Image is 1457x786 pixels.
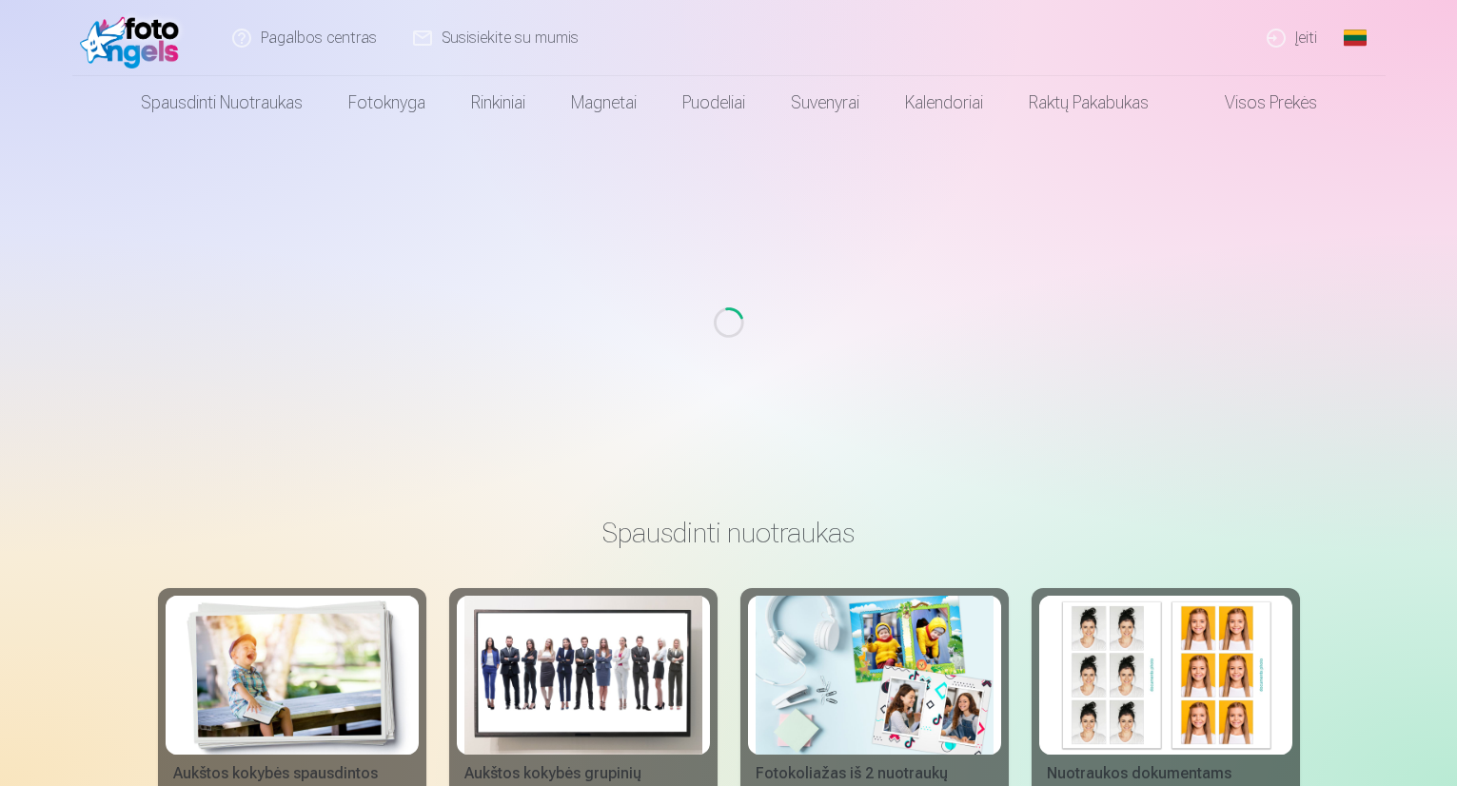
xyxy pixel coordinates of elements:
[448,76,548,129] a: Rinkiniai
[548,76,660,129] a: Magnetai
[1006,76,1172,129] a: Raktų pakabukas
[325,76,448,129] a: Fotoknyga
[80,8,189,69] img: /fa2
[1039,762,1292,785] div: Nuotraukos dokumentams
[173,516,1285,550] h3: Spausdinti nuotraukas
[1172,76,1340,129] a: Visos prekės
[118,76,325,129] a: Spausdinti nuotraukas
[464,596,702,755] img: Aukštos kokybės grupinių nuotraukų spauda
[756,596,994,755] img: Fotokoliažas iš 2 nuotraukų
[748,762,1001,785] div: Fotokoliažas iš 2 nuotraukų
[768,76,882,129] a: Suvenyrai
[882,76,1006,129] a: Kalendoriai
[173,596,411,755] img: Aukštos kokybės spausdintos nuotraukos
[660,76,768,129] a: Puodeliai
[1047,596,1285,755] img: Nuotraukos dokumentams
